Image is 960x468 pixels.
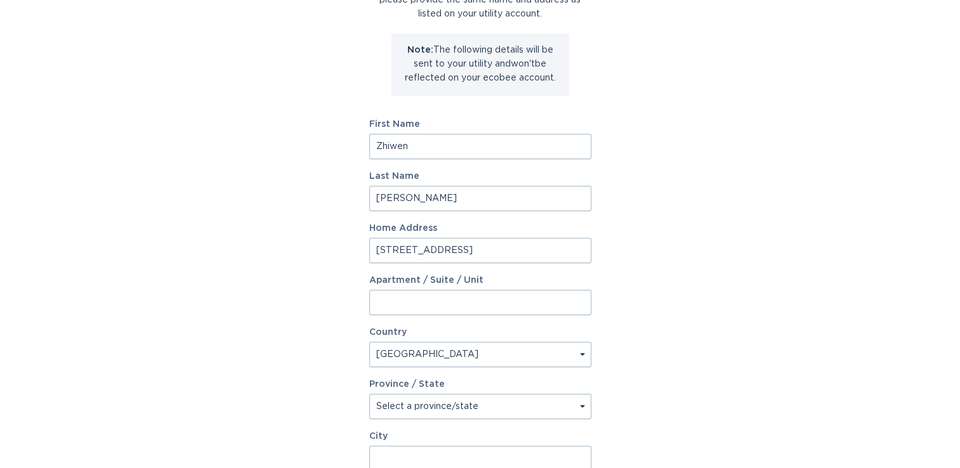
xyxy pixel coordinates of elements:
strong: Note: [407,46,433,55]
label: First Name [369,120,591,129]
label: Province / State [369,380,445,389]
label: Country [369,328,407,337]
p: The following details will be sent to your utility and won't be reflected on your ecobee account. [401,43,560,85]
label: Home Address [369,224,591,233]
label: Apartment / Suite / Unit [369,276,591,285]
label: Last Name [369,172,591,181]
label: City [369,432,591,441]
